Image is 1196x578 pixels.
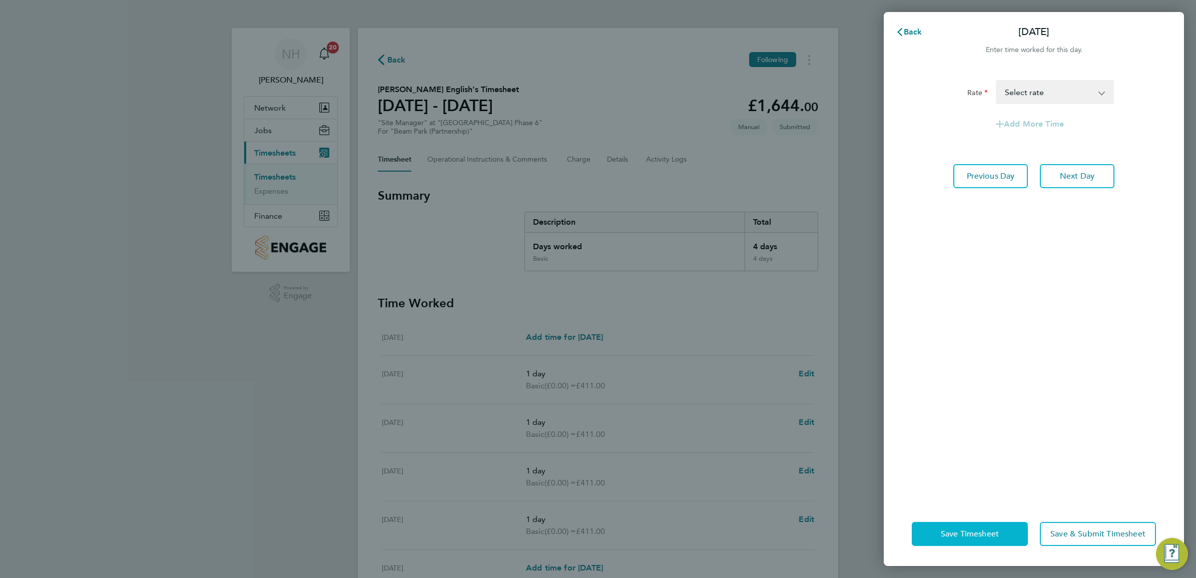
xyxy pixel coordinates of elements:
[886,22,932,42] button: Back
[967,171,1015,181] span: Previous Day
[941,529,999,539] span: Save Timesheet
[904,27,922,37] span: Back
[1156,538,1188,570] button: Engage Resource Center
[1040,164,1114,188] button: Next Day
[953,164,1028,188] button: Previous Day
[912,522,1028,546] button: Save Timesheet
[1060,171,1094,181] span: Next Day
[884,44,1184,56] div: Enter time worked for this day.
[1050,529,1145,539] span: Save & Submit Timesheet
[1018,25,1049,39] p: [DATE]
[1040,522,1156,546] button: Save & Submit Timesheet
[967,88,988,100] label: Rate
